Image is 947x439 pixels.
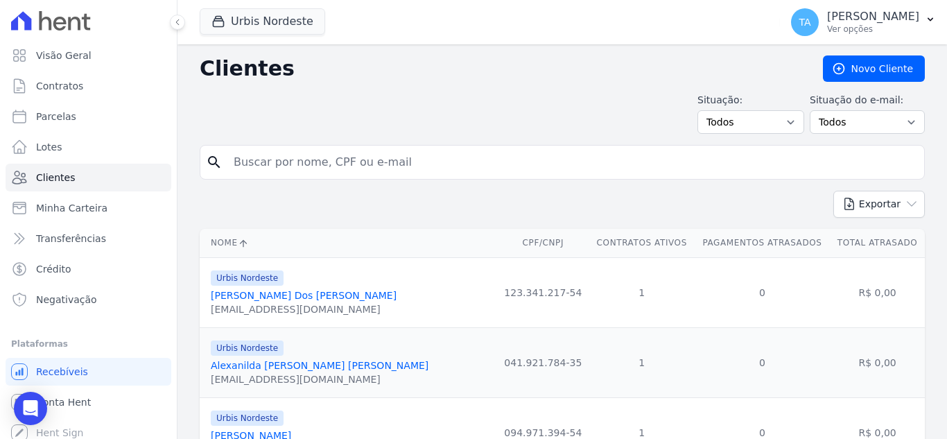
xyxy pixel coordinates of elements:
[200,8,325,35] button: Urbis Nordeste
[200,229,497,257] th: Nome
[6,42,171,69] a: Visão Geral
[211,372,428,386] div: [EMAIL_ADDRESS][DOMAIN_NAME]
[6,72,171,100] a: Contratos
[497,257,589,327] td: 123.341.217-54
[11,336,166,352] div: Plataformas
[695,229,830,257] th: Pagamentos Atrasados
[36,262,71,276] span: Crédito
[225,148,919,176] input: Buscar por nome, CPF ou e-mail
[211,341,284,356] span: Urbis Nordeste
[211,290,397,301] a: [PERSON_NAME] Dos [PERSON_NAME]
[6,103,171,130] a: Parcelas
[211,411,284,426] span: Urbis Nordeste
[6,388,171,416] a: Conta Hent
[36,232,106,246] span: Transferências
[799,17,811,27] span: TA
[36,201,107,215] span: Minha Carteira
[589,257,695,327] td: 1
[697,93,804,107] label: Situação:
[830,229,925,257] th: Total Atrasado
[823,55,925,82] a: Novo Cliente
[6,286,171,313] a: Negativação
[36,110,76,123] span: Parcelas
[36,365,88,379] span: Recebíveis
[36,140,62,154] span: Lotes
[36,79,83,93] span: Contratos
[6,225,171,252] a: Transferências
[6,255,171,283] a: Crédito
[6,194,171,222] a: Minha Carteira
[830,257,925,327] td: R$ 0,00
[6,164,171,191] a: Clientes
[497,229,589,257] th: CPF/CNPJ
[695,257,830,327] td: 0
[827,10,919,24] p: [PERSON_NAME]
[6,133,171,161] a: Lotes
[14,392,47,425] div: Open Intercom Messenger
[36,171,75,184] span: Clientes
[695,327,830,397] td: 0
[206,154,223,171] i: search
[810,93,925,107] label: Situação do e-mail:
[6,358,171,386] a: Recebíveis
[830,327,925,397] td: R$ 0,00
[211,360,428,371] a: Alexanilda [PERSON_NAME] [PERSON_NAME]
[833,191,925,218] button: Exportar
[589,327,695,397] td: 1
[497,327,589,397] td: 041.921.784-35
[827,24,919,35] p: Ver opções
[780,3,947,42] button: TA [PERSON_NAME] Ver opções
[211,302,397,316] div: [EMAIL_ADDRESS][DOMAIN_NAME]
[589,229,695,257] th: Contratos Ativos
[36,395,91,409] span: Conta Hent
[36,49,92,62] span: Visão Geral
[200,56,801,81] h2: Clientes
[36,293,97,307] span: Negativação
[211,270,284,286] span: Urbis Nordeste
